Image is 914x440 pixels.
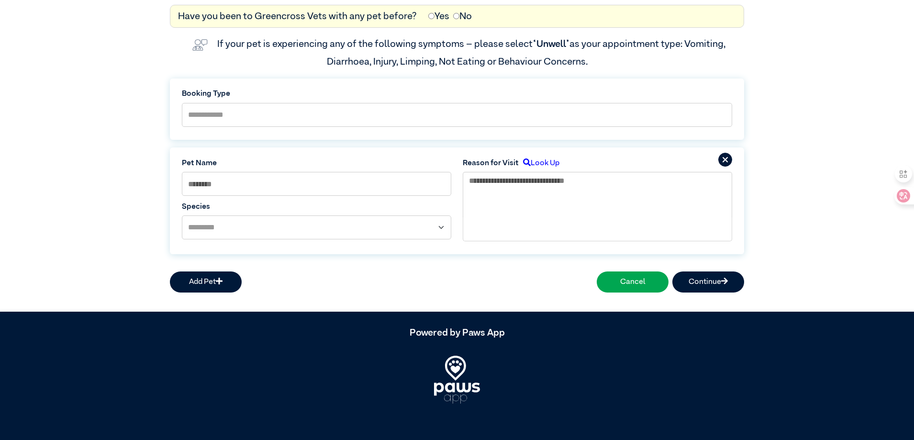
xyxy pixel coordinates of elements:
img: vet [189,35,212,55]
label: No [453,9,472,23]
button: Continue [672,271,744,293]
label: Reason for Visit [463,158,519,169]
img: PawsApp [434,356,480,404]
span: “Unwell” [533,39,569,49]
label: Species [182,201,451,213]
label: Have you been to Greencross Vets with any pet before? [178,9,417,23]
h5: Powered by Paws App [170,327,744,338]
label: If your pet is experiencing any of the following symptoms – please select as your appointment typ... [217,39,727,66]
button: Add Pet [170,271,242,293]
input: No [453,13,459,19]
label: Yes [428,9,449,23]
input: Yes [428,13,435,19]
button: Cancel [597,271,669,293]
label: Booking Type [182,88,732,100]
label: Pet Name [182,158,451,169]
label: Look Up [519,158,559,169]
